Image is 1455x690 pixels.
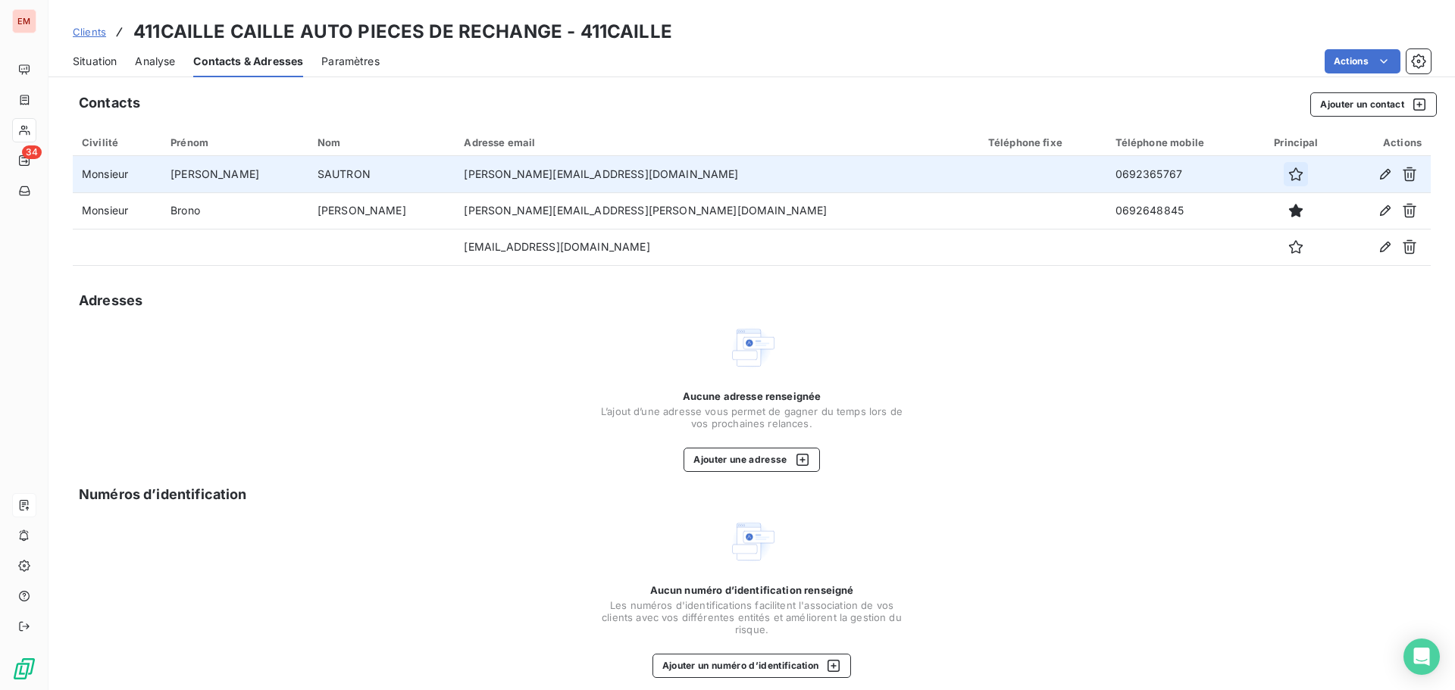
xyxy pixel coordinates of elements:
[12,9,36,33] div: EM
[455,156,978,192] td: [PERSON_NAME][EMAIL_ADDRESS][DOMAIN_NAME]
[683,390,821,402] span: Aucune adresse renseignée
[1403,638,1440,675] div: Open Intercom Messenger
[133,18,672,45] h3: 411CAILLE CAILLE AUTO PIECES DE RECHANGE - 411CAILLE
[171,136,299,148] div: Prénom
[727,517,776,566] img: Empty state
[193,54,303,69] span: Contacts & Adresses
[1310,92,1437,117] button: Ajouter un contact
[455,229,978,265] td: [EMAIL_ADDRESS][DOMAIN_NAME]
[1263,136,1330,148] div: Principal
[12,657,36,681] img: Logo LeanPay
[455,192,978,229] td: [PERSON_NAME][EMAIL_ADDRESS][PERSON_NAME][DOMAIN_NAME]
[600,405,903,429] span: L’ajout d’une adresse vous permet de gagner du temps lors de vos prochaines relances.
[1348,136,1422,148] div: Actions
[321,54,380,69] span: Paramètres
[1106,156,1253,192] td: 0692365767
[135,54,175,69] span: Analyse
[600,599,903,635] span: Les numéros d'identifications facilitent l'association de vos clients avec vos différentes entité...
[308,192,455,229] td: [PERSON_NAME]
[684,448,819,472] button: Ajouter une adresse
[22,145,42,159] span: 34
[308,156,455,192] td: SAUTRON
[79,92,140,114] h5: Contacts
[73,24,106,39] a: Clients
[318,136,446,148] div: Nom
[73,192,161,229] td: Monsieur
[161,156,308,192] td: [PERSON_NAME]
[73,26,106,38] span: Clients
[12,148,36,173] a: 34
[650,584,854,596] span: Aucun numéro d’identification renseigné
[727,323,776,372] img: Empty state
[1115,136,1244,148] div: Téléphone mobile
[1325,49,1400,73] button: Actions
[73,54,117,69] span: Situation
[79,290,142,311] h5: Adresses
[82,136,152,148] div: Civilité
[652,654,852,678] button: Ajouter un numéro d’identification
[988,136,1097,148] div: Téléphone fixe
[161,192,308,229] td: Brono
[73,156,161,192] td: Monsieur
[464,136,969,148] div: Adresse email
[1106,192,1253,229] td: 0692648845
[79,484,247,505] h5: Numéros d’identification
